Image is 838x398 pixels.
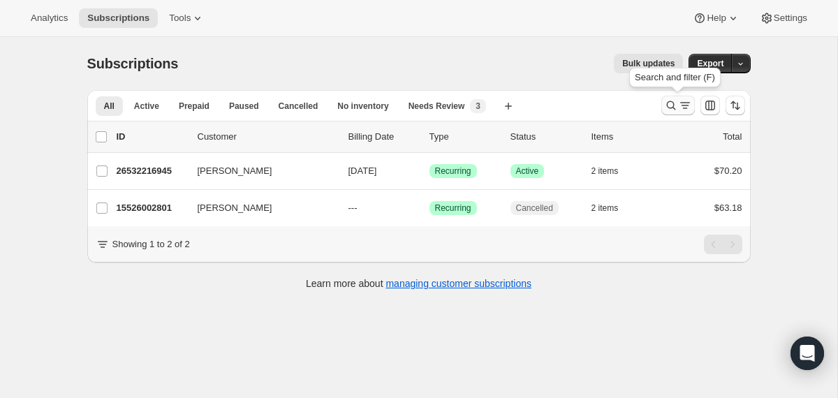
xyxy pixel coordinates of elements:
button: Help [684,8,748,28]
p: Learn more about [306,277,531,290]
span: Export [697,58,723,69]
span: Paused [229,101,259,112]
span: 2 items [591,165,619,177]
span: [PERSON_NAME] [198,164,272,178]
span: Tools [169,13,191,24]
button: 2 items [591,198,634,218]
div: Type [429,130,499,144]
span: Active [134,101,159,112]
p: Billing Date [348,130,418,144]
p: Showing 1 to 2 of 2 [112,237,190,251]
span: Analytics [31,13,68,24]
div: 15526002801[PERSON_NAME]---SuccessRecurringCancelled2 items$63.18 [117,198,742,218]
span: No inventory [337,101,388,112]
span: Recurring [435,165,471,177]
span: $63.18 [714,202,742,213]
button: Customize table column order and visibility [700,96,720,115]
div: 26532216945[PERSON_NAME][DATE]SuccessRecurringSuccessActive2 items$70.20 [117,161,742,181]
span: All [104,101,115,112]
span: Needs Review [409,101,465,112]
span: Help [707,13,726,24]
button: Bulk updates [614,54,683,73]
button: Search and filter results [661,96,695,115]
span: Recurring [435,202,471,214]
button: Settings [751,8,816,28]
button: Sort the results [726,96,745,115]
button: 2 items [591,161,634,181]
div: Open Intercom Messenger [791,337,824,370]
button: [PERSON_NAME] [189,160,329,182]
button: Tools [161,8,213,28]
div: IDCustomerBilling DateTypeStatusItemsTotal [117,130,742,144]
nav: Pagination [704,235,742,254]
span: Active [516,165,539,177]
span: Subscriptions [87,13,149,24]
button: Create new view [497,96,520,116]
span: 2 items [591,202,619,214]
a: managing customer subscriptions [385,278,531,289]
span: [PERSON_NAME] [198,201,272,215]
p: Total [723,130,742,144]
button: Subscriptions [79,8,158,28]
span: Cancelled [279,101,318,112]
button: [PERSON_NAME] [189,197,329,219]
p: Status [510,130,580,144]
span: $70.20 [714,165,742,176]
span: Settings [774,13,807,24]
span: Bulk updates [622,58,675,69]
span: Subscriptions [87,56,179,71]
p: Customer [198,130,337,144]
span: Prepaid [179,101,209,112]
p: 26532216945 [117,164,186,178]
p: 15526002801 [117,201,186,215]
span: 3 [476,101,480,112]
span: --- [348,202,358,213]
button: Analytics [22,8,76,28]
button: Export [689,54,732,73]
p: ID [117,130,186,144]
span: [DATE] [348,165,377,176]
div: Items [591,130,661,144]
span: Cancelled [516,202,553,214]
